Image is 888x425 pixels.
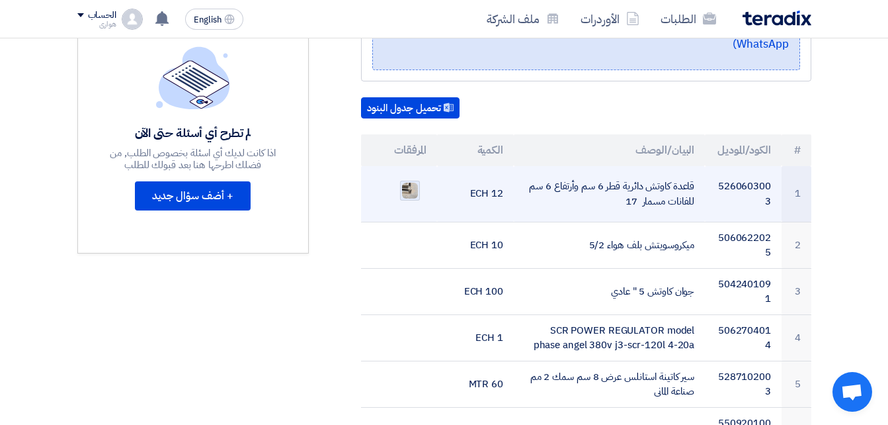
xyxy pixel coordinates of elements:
[97,147,290,171] div: اذا كانت لديك أي اسئلة بخصوص الطلب, من فضلك اطرحها هنا بعد قبولك للطلب
[185,9,243,30] button: English
[705,361,782,407] td: 5287102003
[650,3,727,34] a: الطلبات
[514,166,705,222] td: قاعدة كاوتش دائرية قطر 6 سم وأرتفاع 6 سم للفانات مسمار 17
[782,361,811,407] td: 5
[570,3,650,34] a: الأوردرات
[782,314,811,361] td: 4
[782,134,811,166] th: #
[832,372,872,412] div: دردشة مفتوحة
[410,19,789,52] a: 📞 [PHONE_NUMBER] (Call or Click on the Number to use WhatsApp)
[361,134,438,166] th: المرفقات
[514,361,705,407] td: سير كاتينة استانلس عرض 8 سم سمك 2 مم صناعة المانى
[514,268,705,314] td: جوان كاوتش 5 " عادي
[705,268,782,314] td: 5042401091
[135,181,251,211] button: + أضف سؤال جديد
[514,222,705,268] td: ميكروسويتش بلف هواء 5/2
[156,46,230,109] img: empty_state_list.svg
[782,268,811,314] td: 3
[437,166,514,222] td: 12 ECH
[705,134,782,166] th: الكود/الموديل
[401,181,419,200] img: WhatsApp_Image__at__PM_1759154153835.jpeg
[743,11,811,26] img: Teradix logo
[437,314,514,361] td: 1 ECH
[476,3,570,34] a: ملف الشركة
[514,134,705,166] th: البيان/الوصف
[437,222,514,268] td: 10 ECH
[437,268,514,314] td: 100 ECH
[514,314,705,361] td: SCR POWER REGULATOR model phase angel 380v j3-scr-120l 4-20a
[705,222,782,268] td: 5060622025
[437,361,514,407] td: 60 MTR
[782,222,811,268] td: 2
[88,10,116,21] div: الحساب
[782,166,811,222] td: 1
[361,97,460,118] button: تحميل جدول البنود
[705,166,782,222] td: 5260603003
[122,9,143,30] img: profile_test.png
[705,314,782,361] td: 5062704014
[437,134,514,166] th: الكمية
[97,125,290,140] div: لم تطرح أي أسئلة حتى الآن
[194,15,222,24] span: English
[77,21,116,28] div: هوارى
